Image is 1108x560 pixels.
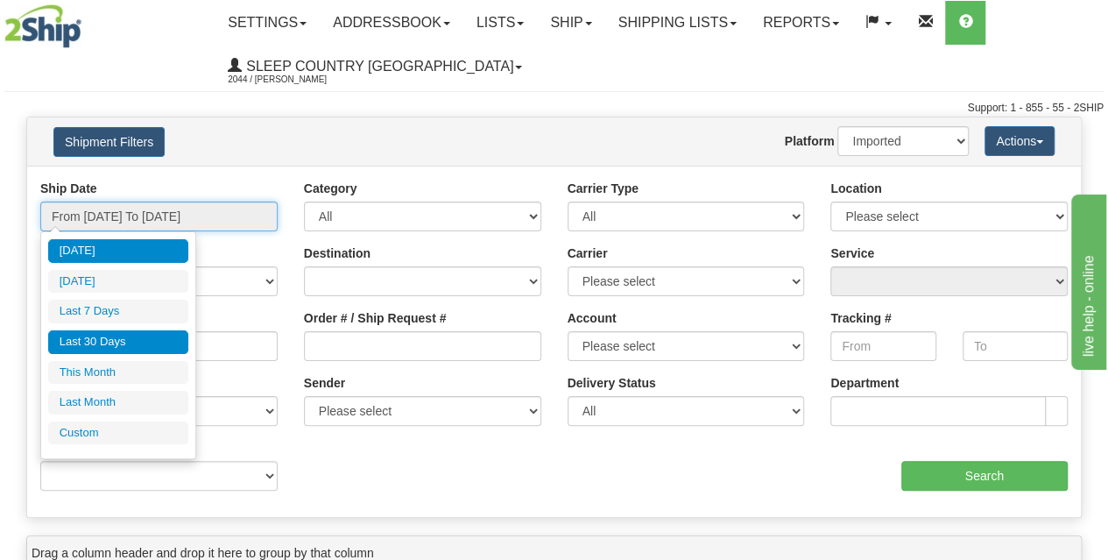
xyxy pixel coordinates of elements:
a: Addressbook [320,1,463,45]
li: Last 30 Days [48,330,188,354]
label: Delivery Status [568,374,656,392]
div: Support: 1 - 855 - 55 - 2SHIP [4,101,1104,116]
li: [DATE] [48,239,188,263]
div: live help - online [13,11,162,32]
label: Carrier [568,245,608,262]
button: Actions [984,126,1055,156]
label: Destination [304,245,371,262]
label: Sender [304,374,345,392]
label: Platform [785,132,835,150]
label: Ship Date [40,180,97,197]
label: Carrier Type [568,180,639,197]
button: Shipment Filters [53,127,165,157]
a: Settings [215,1,320,45]
a: Sleep Country [GEOGRAPHIC_DATA] 2044 / [PERSON_NAME] [215,45,535,89]
label: Order # / Ship Request # [304,309,447,327]
a: Shipping lists [605,1,750,45]
li: Custom [48,422,188,445]
label: Service [830,245,874,262]
li: [DATE] [48,270,188,294]
iframe: chat widget [1068,190,1106,369]
label: Category [304,180,357,197]
input: Search [901,461,1069,491]
input: From [830,331,935,361]
span: 2044 / [PERSON_NAME] [228,71,359,89]
label: Department [830,374,899,392]
li: This Month [48,361,188,385]
span: Sleep Country [GEOGRAPHIC_DATA] [242,59,513,74]
input: To [963,331,1068,361]
a: Lists [463,1,537,45]
label: Account [568,309,617,327]
a: Reports [750,1,852,45]
li: Last Month [48,391,188,415]
label: Location [830,180,881,197]
li: Last 7 Days [48,300,188,323]
img: logo2044.jpg [4,4,81,48]
label: Tracking # [830,309,891,327]
a: Ship [537,1,604,45]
